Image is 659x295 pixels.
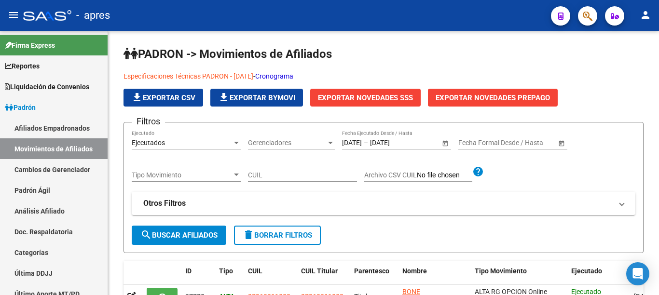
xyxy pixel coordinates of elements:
input: Archivo CSV CUIL [417,171,472,180]
span: Tipo Movimiento [132,171,232,179]
mat-icon: menu [8,9,19,21]
span: Parentesco [354,267,389,275]
datatable-header-cell: CUIL Titular [297,261,350,293]
button: Open calendar [556,138,566,148]
span: Firma Express [5,40,55,51]
mat-expansion-panel-header: Otros Filtros [132,192,635,215]
div: Open Intercom Messenger [626,262,649,285]
span: – [364,139,368,147]
button: Exportar Novedades Prepago [428,89,558,107]
mat-icon: help [472,166,484,177]
span: Padrón [5,102,36,113]
input: Start date [342,139,362,147]
a: Cronograma [255,72,293,80]
datatable-header-cell: Parentesco [350,261,398,293]
span: Buscar Afiliados [140,231,218,240]
span: ID [185,267,192,275]
mat-icon: file_download [218,92,230,103]
span: Liquidación de Convenios [5,81,89,92]
p: - [124,71,644,81]
mat-icon: file_download [131,92,143,103]
span: PADRON -> Movimientos de Afiliados [124,47,332,61]
span: CUIL Titular [301,267,338,275]
span: Borrar Filtros [243,231,312,240]
button: Borrar Filtros [234,226,321,245]
button: Buscar Afiliados [132,226,226,245]
span: Nombre [402,267,427,275]
datatable-header-cell: Nombre [398,261,471,293]
a: Especificaciones Técnicas PADRON - [DATE] [124,72,253,80]
span: Exportar Novedades SSS [318,94,413,102]
input: End date [370,139,417,147]
datatable-header-cell: ID [181,261,215,293]
span: Tipo [219,267,233,275]
mat-icon: search [140,229,152,241]
strong: Otros Filtros [143,198,186,209]
span: Ejecutado [571,267,602,275]
span: Reportes [5,61,40,71]
button: Exportar Novedades SSS [310,89,421,107]
h3: Filtros [132,115,165,128]
button: Exportar CSV [124,89,203,107]
mat-icon: delete [243,229,254,241]
span: Gerenciadores [248,139,326,147]
datatable-header-cell: Ejecutado [567,261,630,293]
span: Exportar Novedades Prepago [436,94,550,102]
datatable-header-cell: CUIL [244,261,297,293]
span: Tipo Movimiento [475,267,527,275]
datatable-header-cell: Tipo Movimiento [471,261,567,293]
mat-icon: person [640,9,651,21]
span: Exportar CSV [131,94,195,102]
span: - apres [76,5,110,26]
button: Open calendar [440,138,450,148]
span: CUIL [248,267,262,275]
span: Ejecutados [132,139,165,147]
datatable-header-cell: Tipo [215,261,244,293]
button: Exportar Bymovi [210,89,303,107]
input: Start date [458,139,488,147]
span: Exportar Bymovi [218,94,295,102]
input: End date [496,139,544,147]
span: Archivo CSV CUIL [364,171,417,179]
